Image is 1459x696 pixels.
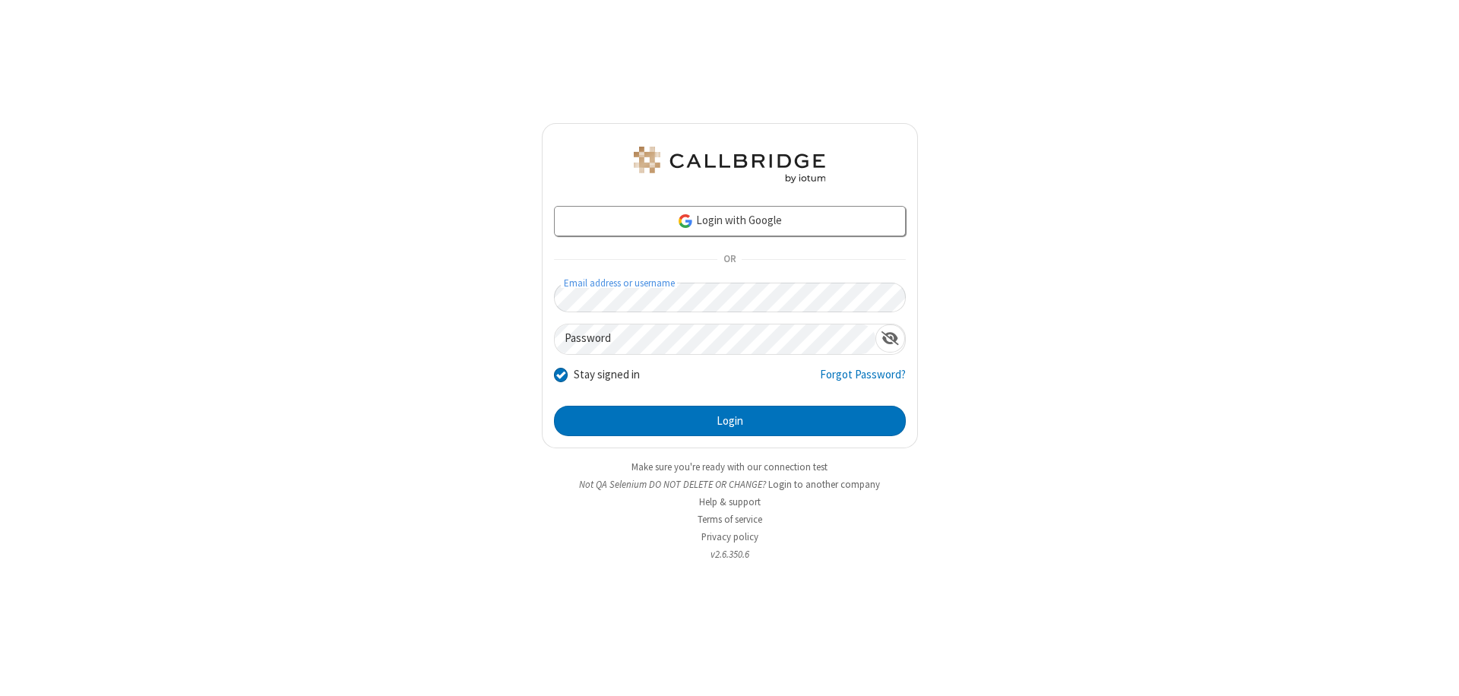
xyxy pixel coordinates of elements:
img: google-icon.png [677,213,694,229]
a: Make sure you're ready with our connection test [631,460,828,473]
input: Email address or username [554,283,906,312]
img: QA Selenium DO NOT DELETE OR CHANGE [631,147,828,183]
a: Privacy policy [701,530,758,543]
input: Password [555,324,875,354]
a: Forgot Password? [820,366,906,395]
li: v2.6.350.6 [542,547,918,562]
button: Login to another company [768,477,880,492]
a: Terms of service [698,513,762,526]
label: Stay signed in [574,366,640,384]
li: Not QA Selenium DO NOT DELETE OR CHANGE? [542,477,918,492]
a: Login with Google [554,206,906,236]
div: Show password [875,324,905,353]
button: Login [554,406,906,436]
a: Help & support [699,495,761,508]
span: OR [717,249,742,270]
